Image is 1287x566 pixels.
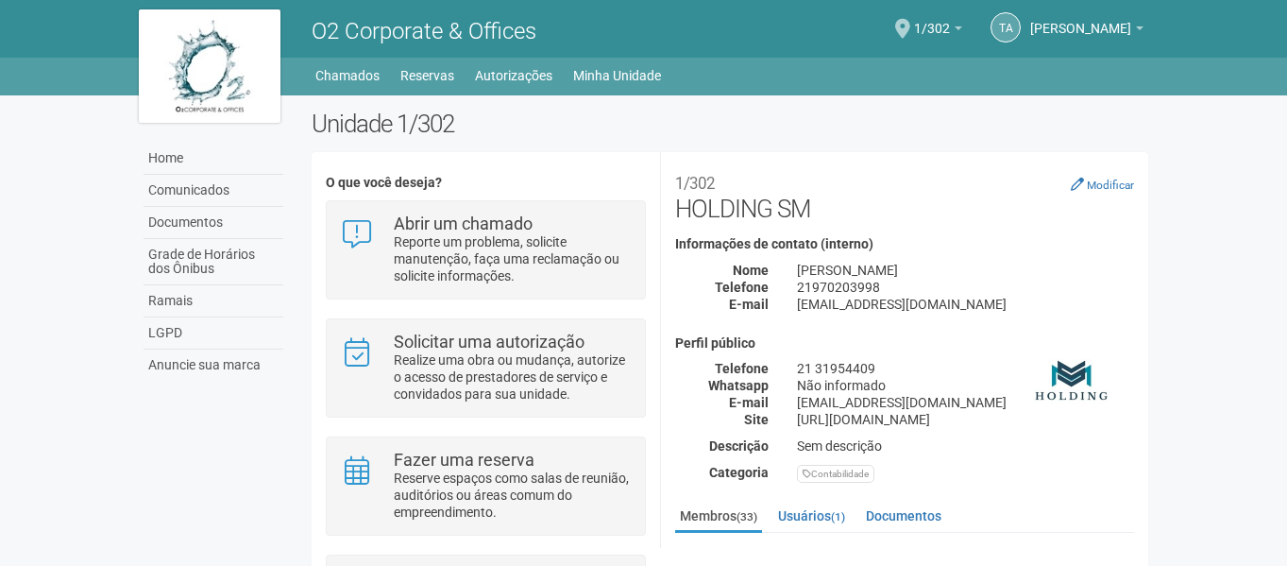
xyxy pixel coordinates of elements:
strong: Categoria [709,465,769,480]
a: LGPD [144,317,283,350]
a: Usuários(1) [773,502,850,530]
h4: Perfil público [675,336,1134,351]
strong: Membros [675,548,1134,565]
a: Chamados [315,62,380,89]
h4: Informações de contato (interno) [675,237,1134,251]
a: Reservas [400,62,454,89]
span: O2 Corporate & Offices [312,18,536,44]
small: 1/302 [675,174,715,193]
strong: Site [744,412,769,427]
strong: Whatsapp [708,378,769,393]
strong: Abrir um chamado [394,214,533,233]
a: 1/302 [914,24,962,39]
a: Modificar [1071,177,1134,192]
strong: Nome [733,263,769,278]
strong: Fazer uma reserva [394,450,534,470]
a: Grade de Horários dos Ônibus [144,239,283,285]
img: business.png [1025,336,1120,431]
div: 21970203998 [783,279,1148,296]
h2: HOLDING SM [675,166,1134,223]
small: (1) [831,510,845,523]
strong: Telefone [715,280,769,295]
strong: Solicitar uma autorização [394,332,584,352]
img: logo.jpg [139,9,280,123]
a: Documentos [861,502,946,530]
div: [EMAIL_ADDRESS][DOMAIN_NAME] [783,394,1148,411]
div: 21 31954409 [783,360,1148,377]
a: Comunicados [144,175,283,207]
a: Abrir um chamado Reporte um problema, solicite manutenção, faça uma reclamação ou solicite inform... [341,215,631,284]
a: [PERSON_NAME] [1030,24,1143,39]
div: [PERSON_NAME] [783,262,1148,279]
a: Anuncie sua marca [144,350,283,381]
strong: E-mail [729,395,769,410]
div: Sem descrição [783,437,1148,455]
a: Ramais [144,285,283,317]
a: Autorizações [475,62,552,89]
small: (33) [737,510,757,523]
strong: Descrição [709,438,769,454]
p: Realize uma obra ou mudança, autorize o acesso de prestadores de serviço e convidados para sua un... [394,352,631,403]
span: Thamiris Abdala [1030,3,1131,36]
div: Contabilidade [797,465,874,483]
strong: Telefone [715,361,769,376]
a: Minha Unidade [573,62,661,89]
a: Fazer uma reserva Reserve espaços como salas de reunião, auditórios ou áreas comum do empreendime... [341,452,631,521]
strong: E-mail [729,297,769,312]
span: 1/302 [914,3,950,36]
div: Não informado [783,377,1148,394]
a: Solicitar uma autorização Realize uma obra ou mudança, autorize o acesso de prestadores de serviç... [341,334,631,403]
p: Reporte um problema, solicite manutenção, faça uma reclamação ou solicite informações. [394,233,631,284]
div: [URL][DOMAIN_NAME] [783,411,1148,428]
h4: O que você deseja? [326,176,646,190]
div: [EMAIL_ADDRESS][DOMAIN_NAME] [783,296,1148,313]
h2: Unidade 1/302 [312,110,1149,138]
a: TA [991,12,1021,43]
a: Home [144,143,283,175]
small: Modificar [1087,179,1134,192]
a: Documentos [144,207,283,239]
a: Membros(33) [675,502,762,533]
p: Reserve espaços como salas de reunião, auditórios ou áreas comum do empreendimento. [394,470,631,521]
